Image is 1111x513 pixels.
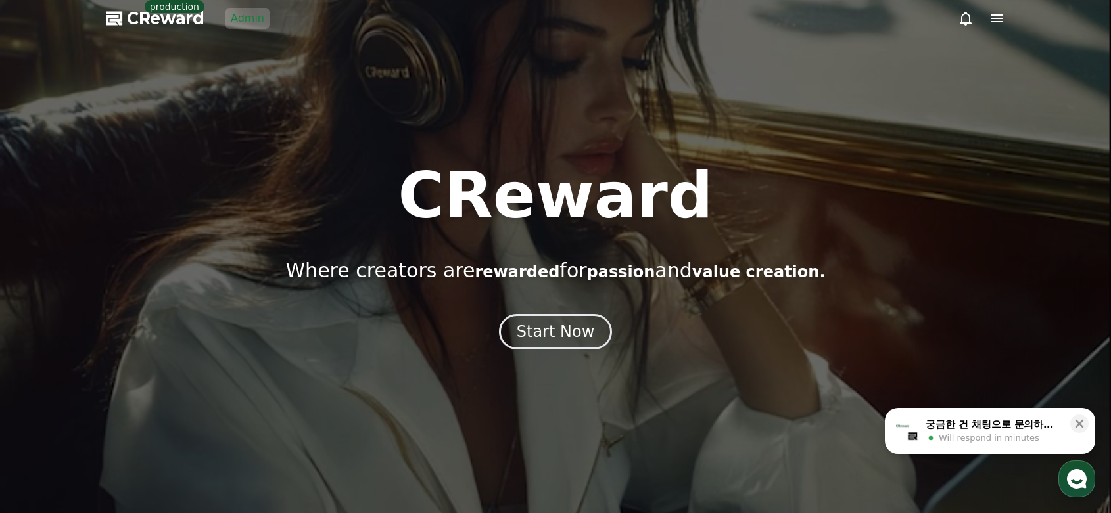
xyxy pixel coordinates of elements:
a: CReward [106,8,204,29]
button: Start Now [499,314,613,349]
span: CReward [127,8,204,29]
p: Where creators are for and [285,259,825,282]
span: value creation. [692,263,826,281]
a: Start Now [499,327,613,340]
span: rewarded [475,263,559,281]
span: passion [587,263,655,281]
h1: CReward [398,164,713,227]
a: Admin [225,8,270,29]
div: Start Now [517,321,595,342]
